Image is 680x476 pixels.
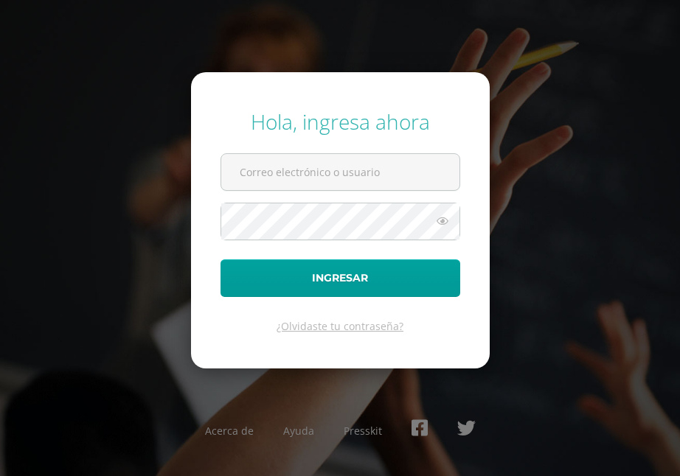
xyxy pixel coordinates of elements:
input: Correo electrónico o usuario [221,154,459,190]
button: Ingresar [221,259,460,297]
a: Acerca de [205,424,254,438]
a: Presskit [344,424,382,438]
div: Hola, ingresa ahora [221,108,460,136]
a: Ayuda [283,424,314,438]
a: ¿Olvidaste tu contraseña? [277,319,403,333]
